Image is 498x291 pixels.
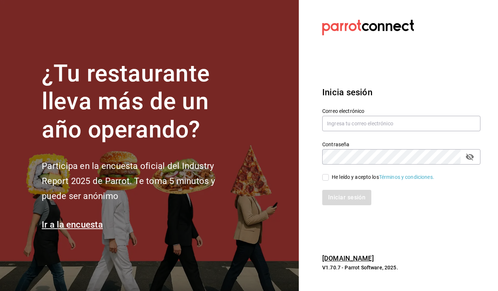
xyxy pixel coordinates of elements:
[322,108,480,113] label: Correo electrónico
[322,254,374,262] a: [DOMAIN_NAME]
[42,159,239,203] h2: Participa en la encuesta oficial del Industry Report 2025 de Parrot. Te toma 5 minutos y puede se...
[322,264,480,271] p: V1.70.7 - Parrot Software, 2025.
[464,151,476,163] button: passwordField
[42,220,103,230] a: Ir a la encuesta
[379,174,434,180] a: Términos y condiciones.
[322,116,480,131] input: Ingresa tu correo electrónico
[332,173,434,181] div: He leído y acepto los
[322,141,480,147] label: Contraseña
[322,86,480,99] h3: Inicia sesión
[42,60,239,144] h1: ¿Tu restaurante lleva más de un año operando?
